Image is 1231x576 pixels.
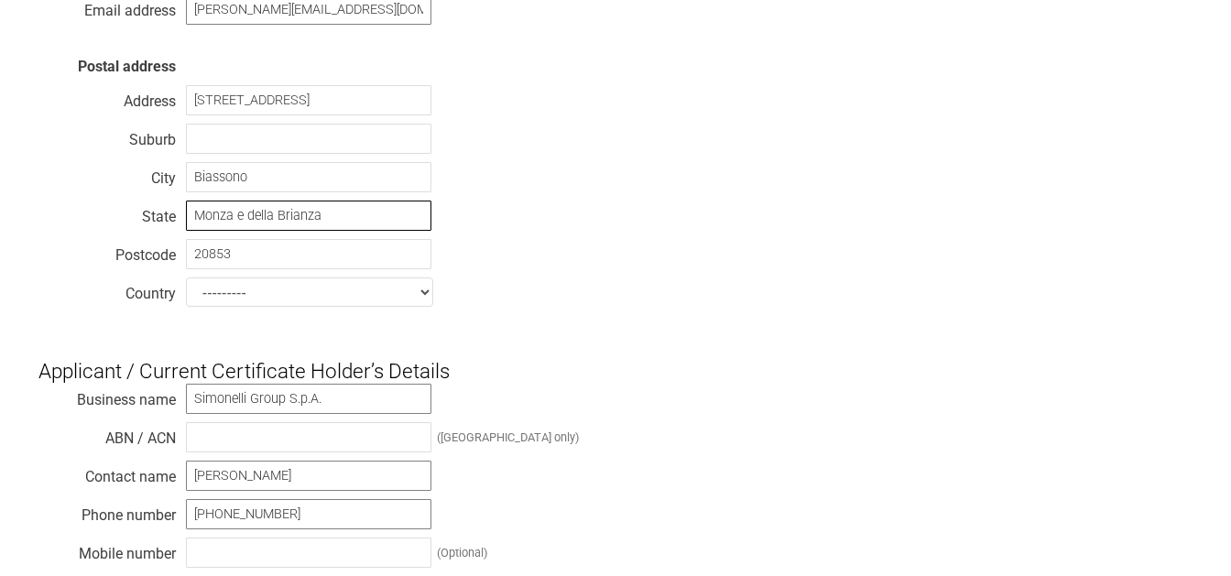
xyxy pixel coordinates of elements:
[38,126,176,145] div: Suburb
[38,280,176,299] div: Country
[437,430,579,444] div: ([GEOGRAPHIC_DATA] only)
[38,425,176,443] div: ABN / ACN
[38,328,1193,383] h3: Applicant / Current Certificate Holder’s Details
[38,540,176,559] div: Mobile number
[38,88,176,106] div: Address
[38,203,176,222] div: State
[38,386,176,405] div: Business name
[437,546,487,560] div: (Optional)
[38,165,176,183] div: City
[38,502,176,520] div: Phone number
[78,58,176,75] strong: Postal address
[38,463,176,482] div: Contact name
[38,242,176,260] div: Postcode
